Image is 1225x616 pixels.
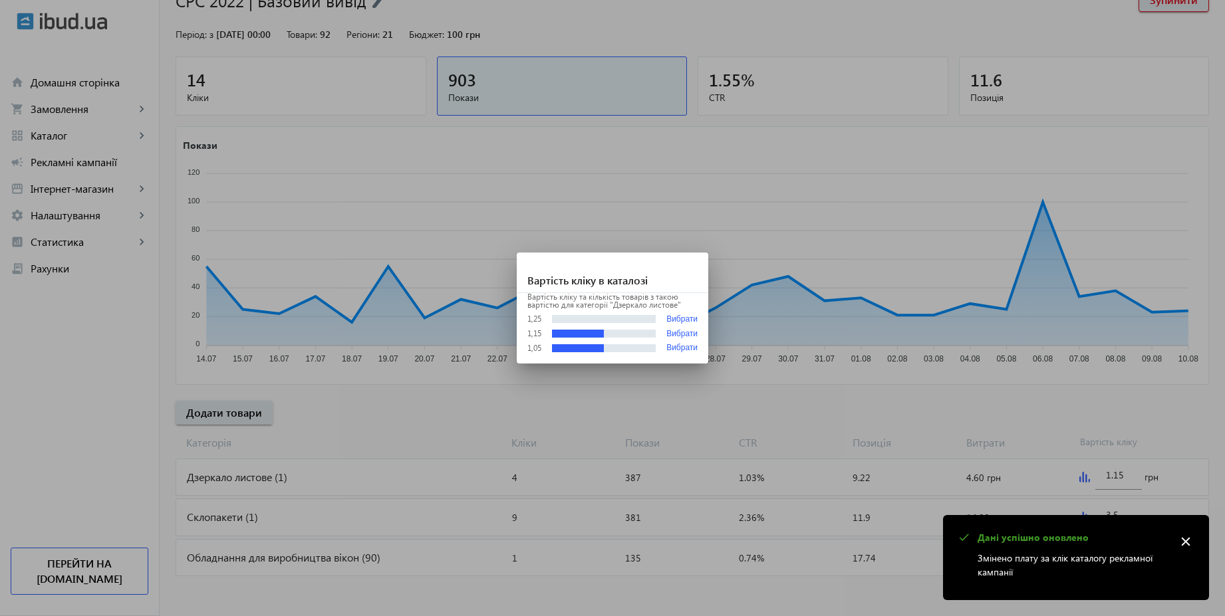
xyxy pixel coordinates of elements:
p: Змінено плату за клік каталогу рекламної кампанії [978,551,1168,579]
mat-icon: close [1176,532,1196,552]
div: 1,25 [527,315,541,323]
button: Вибрати [666,314,698,324]
div: 1,15 [527,330,541,338]
button: Вибрати [666,344,698,353]
button: Вибрати [666,330,698,339]
div: 1,05 [527,344,541,352]
h1: Вартість кліку в каталозі [517,253,708,293]
mat-icon: check [955,529,972,546]
p: Вартість кліку та кількість товарів з такою вартістю для категорії "Дзеркало листове" [527,293,698,309]
p: Дані успішно оновлено [978,531,1168,544]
